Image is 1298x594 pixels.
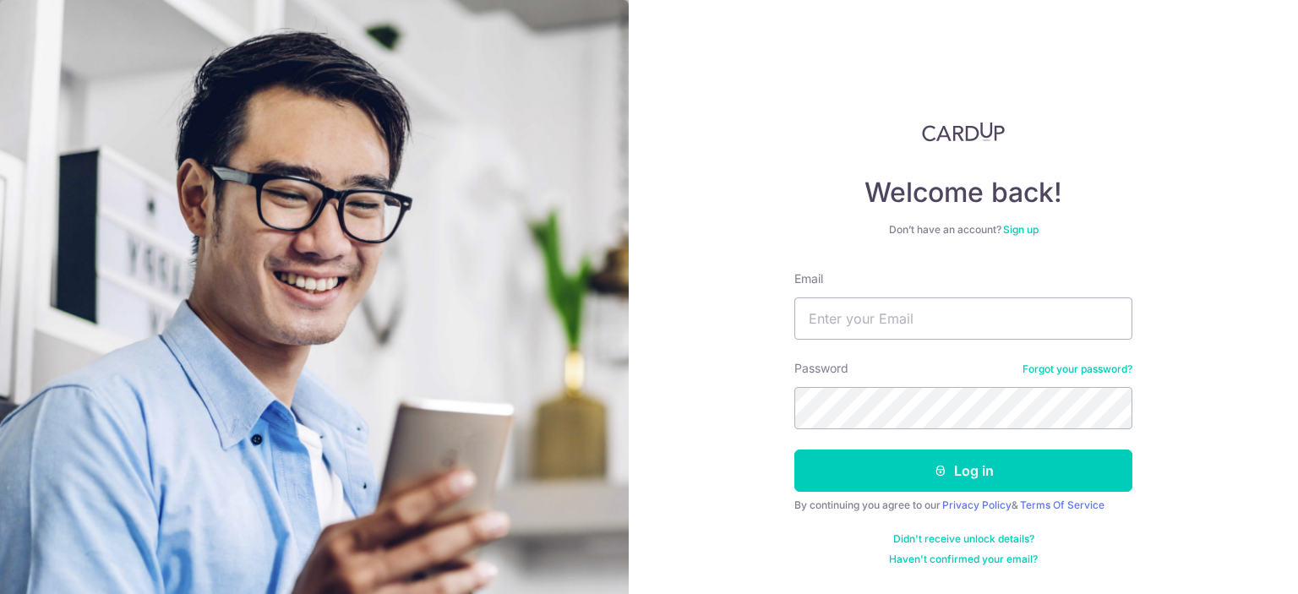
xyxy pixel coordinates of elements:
a: Haven't confirmed your email? [889,553,1038,566]
img: CardUp Logo [922,122,1005,142]
a: Privacy Policy [942,499,1012,511]
div: By continuing you agree to our & [794,499,1132,512]
a: Sign up [1003,223,1039,236]
label: Email [794,270,823,287]
button: Log in [794,450,1132,492]
h4: Welcome back! [794,176,1132,210]
div: Don’t have an account? [794,223,1132,237]
a: Forgot your password? [1023,362,1132,376]
a: Terms Of Service [1020,499,1104,511]
input: Enter your Email [794,297,1132,340]
label: Password [794,360,848,377]
a: Didn't receive unlock details? [893,532,1034,546]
